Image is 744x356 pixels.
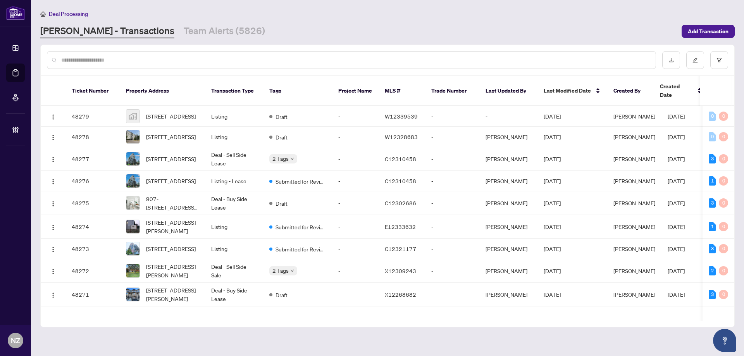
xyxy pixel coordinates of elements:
[205,259,263,283] td: Deal - Sell Side Sale
[65,283,120,306] td: 48271
[146,244,196,253] span: [STREET_ADDRESS]
[332,215,379,239] td: -
[544,86,591,95] span: Last Modified Date
[332,171,379,191] td: -
[719,244,728,253] div: 0
[668,223,685,230] span: [DATE]
[425,171,479,191] td: -
[613,245,655,252] span: [PERSON_NAME]
[544,155,561,162] span: [DATE]
[65,106,120,127] td: 48279
[385,245,416,252] span: C12321177
[276,177,326,186] span: Submitted for Review
[544,245,561,252] span: [DATE]
[613,291,655,298] span: [PERSON_NAME]
[50,201,56,207] img: Logo
[425,127,479,147] td: -
[205,215,263,239] td: Listing
[126,242,139,255] img: thumbnail-img
[47,265,59,277] button: Logo
[668,291,685,298] span: [DATE]
[479,239,537,259] td: [PERSON_NAME]
[479,283,537,306] td: [PERSON_NAME]
[50,246,56,253] img: Logo
[120,76,205,106] th: Property Address
[290,269,294,273] span: down
[385,223,416,230] span: E12333632
[719,112,728,121] div: 0
[50,224,56,230] img: Logo
[709,198,716,208] div: 3
[126,110,139,123] img: thumbnail-img
[479,127,537,147] td: [PERSON_NAME]
[479,106,537,127] td: -
[205,147,263,171] td: Deal - Sell Side Lease
[544,291,561,298] span: [DATE]
[668,177,685,184] span: [DATE]
[425,259,479,283] td: -
[146,112,196,120] span: [STREET_ADDRESS]
[709,112,716,121] div: 0
[686,51,704,69] button: edit
[126,264,139,277] img: thumbnail-img
[716,57,722,63] span: filter
[668,133,685,140] span: [DATE]
[126,130,139,143] img: thumbnail-img
[668,267,685,274] span: [DATE]
[613,223,655,230] span: [PERSON_NAME]
[50,134,56,141] img: Logo
[47,242,59,255] button: Logo
[719,266,728,275] div: 0
[668,57,674,63] span: download
[146,194,199,212] span: 907-[STREET_ADDRESS][PERSON_NAME]
[613,177,655,184] span: [PERSON_NAME]
[544,223,561,230] span: [DATE]
[65,171,120,191] td: 48276
[692,57,698,63] span: edit
[40,11,46,17] span: home
[146,262,199,279] span: [STREET_ADDRESS][PERSON_NAME]
[719,132,728,141] div: 0
[205,106,263,127] td: Listing
[65,215,120,239] td: 48274
[425,106,479,127] td: -
[65,76,120,106] th: Ticket Number
[50,179,56,185] img: Logo
[126,196,139,210] img: thumbnail-img
[713,329,736,352] button: Open asap
[479,215,537,239] td: [PERSON_NAME]
[276,291,288,299] span: Draft
[205,191,263,215] td: Deal - Buy Side Lease
[479,191,537,215] td: [PERSON_NAME]
[719,198,728,208] div: 0
[613,155,655,162] span: [PERSON_NAME]
[126,220,139,233] img: thumbnail-img
[385,177,416,184] span: C12310458
[544,177,561,184] span: [DATE]
[654,76,708,106] th: Created Date
[425,191,479,215] td: -
[276,245,326,253] span: Submitted for Review
[537,76,607,106] th: Last Modified Date
[50,157,56,163] img: Logo
[50,292,56,298] img: Logo
[479,259,537,283] td: [PERSON_NAME]
[544,133,561,140] span: [DATE]
[709,154,716,163] div: 3
[47,288,59,301] button: Logo
[146,155,196,163] span: [STREET_ADDRESS]
[272,266,289,275] span: 2 Tags
[613,133,655,140] span: [PERSON_NAME]
[544,113,561,120] span: [DATE]
[205,76,263,106] th: Transaction Type
[709,244,716,253] div: 3
[47,110,59,122] button: Logo
[332,283,379,306] td: -
[276,133,288,141] span: Draft
[272,154,289,163] span: 2 Tags
[332,239,379,259] td: -
[668,113,685,120] span: [DATE]
[544,199,561,206] span: [DATE]
[479,147,537,171] td: [PERSON_NAME]
[50,268,56,275] img: Logo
